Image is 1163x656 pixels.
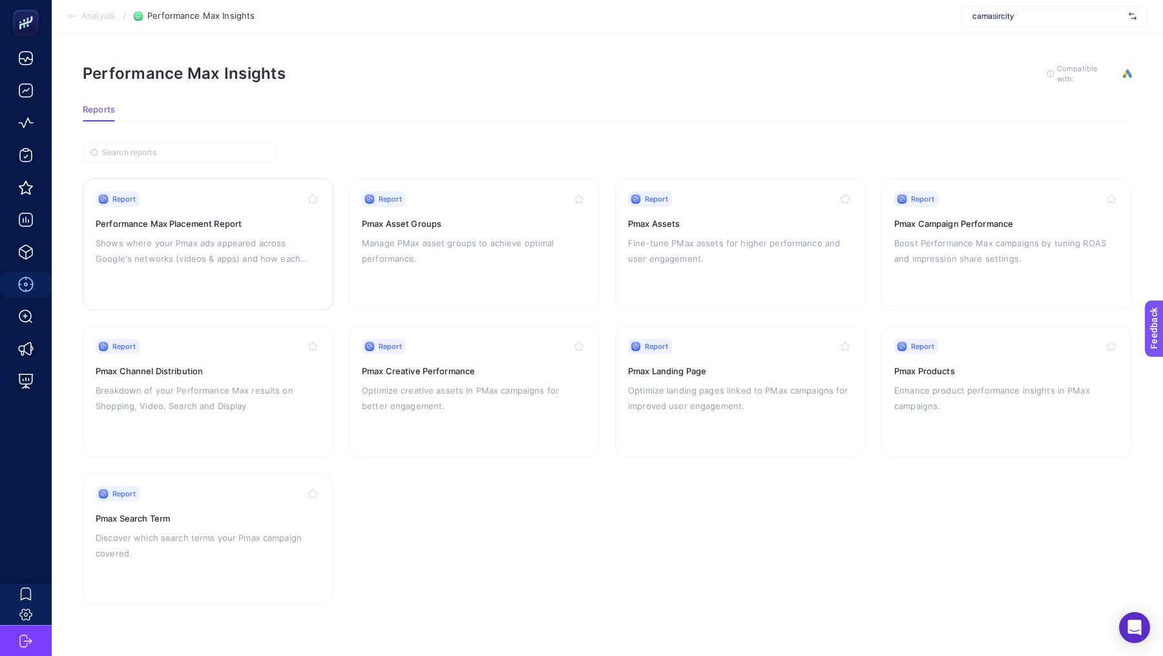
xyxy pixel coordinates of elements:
p: Enhance product performance insights in PMax campaigns. [894,383,1119,414]
span: Report [645,341,668,352]
span: Report [379,194,402,204]
span: Reports [83,105,115,115]
h3: Pmax Search Term [96,512,320,525]
a: ReportPmax Campaign PerformanceBoost Performance Max campaigns by tuning ROAS and impression shar... [881,178,1132,310]
a: ReportPmax Asset GroupsManage PMax asset groups to achieve optimal performance. [349,178,600,310]
a: ReportPmax AssetsFine-tune PMax assets for higher performance and user engagement. [615,178,866,310]
button: Reports [83,105,115,122]
p: Boost Performance Max campaigns by tuning ROAS and impression share settings. [894,235,1119,266]
p: Optimize landing pages linked to PMax campaigns for improved user engagement. [628,383,853,414]
input: Search [102,148,269,158]
a: ReportPmax ProductsEnhance product performance insights in PMax campaigns. [881,326,1132,458]
span: Report [911,341,934,352]
span: camasircity [972,11,1124,21]
span: Feedback [8,4,49,14]
img: svg%3e [1129,10,1137,23]
span: Report [645,194,668,204]
p: Fine-tune PMax assets for higher performance and user engagement. [628,235,853,266]
h3: Pmax Channel Distribution [96,365,320,377]
span: Report [112,194,136,204]
span: Compatible with: [1057,63,1115,84]
a: ReportPmax Landing PageOptimize landing pages linked to PMax campaigns for improved user engagement. [615,326,866,458]
p: Discover which search terms your Pmax campaign covered. [96,530,320,561]
a: ReportPmax Creative PerformanceOptimize creative assets in PMax campaigns for better engagement. [349,326,600,458]
span: Report [911,194,934,204]
div: Open Intercom Messenger [1119,612,1150,643]
h3: Pmax Landing Page [628,365,853,377]
h3: Pmax Asset Groups [362,217,587,230]
span: Report [379,341,402,352]
h3: Pmax Products [894,365,1119,377]
h1: Performance Max Insights [83,64,286,83]
h3: Pmax Assets [628,217,853,230]
a: ReportPerformance Max Placement ReportShows where your Pmax ads appeared across Google's networks... [83,178,333,310]
span: Performance Max Insights [147,11,255,21]
p: Shows where your Pmax ads appeared across Google's networks (videos & apps) and how each placemen... [96,235,320,266]
span: / [123,10,126,21]
p: Breakdown of your Performance Max results on Shopping, Video, Search and Display [96,383,320,414]
h3: Performance Max Placement Report [96,217,320,230]
h3: Pmax Campaign Performance [894,217,1119,230]
span: Report [112,341,136,352]
span: Report [112,489,136,499]
a: ReportPmax Channel DistributionBreakdown of your Performance Max results on Shopping, Video, Sear... [83,326,333,458]
p: Manage PMax asset groups to achieve optimal performance. [362,235,587,266]
p: Optimize creative assets in PMax campaigns for better engagement. [362,383,587,414]
a: ReportPmax Search TermDiscover which search terms your Pmax campaign covered. [83,473,333,605]
span: Analysis [81,11,115,21]
h3: Pmax Creative Performance [362,365,587,377]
